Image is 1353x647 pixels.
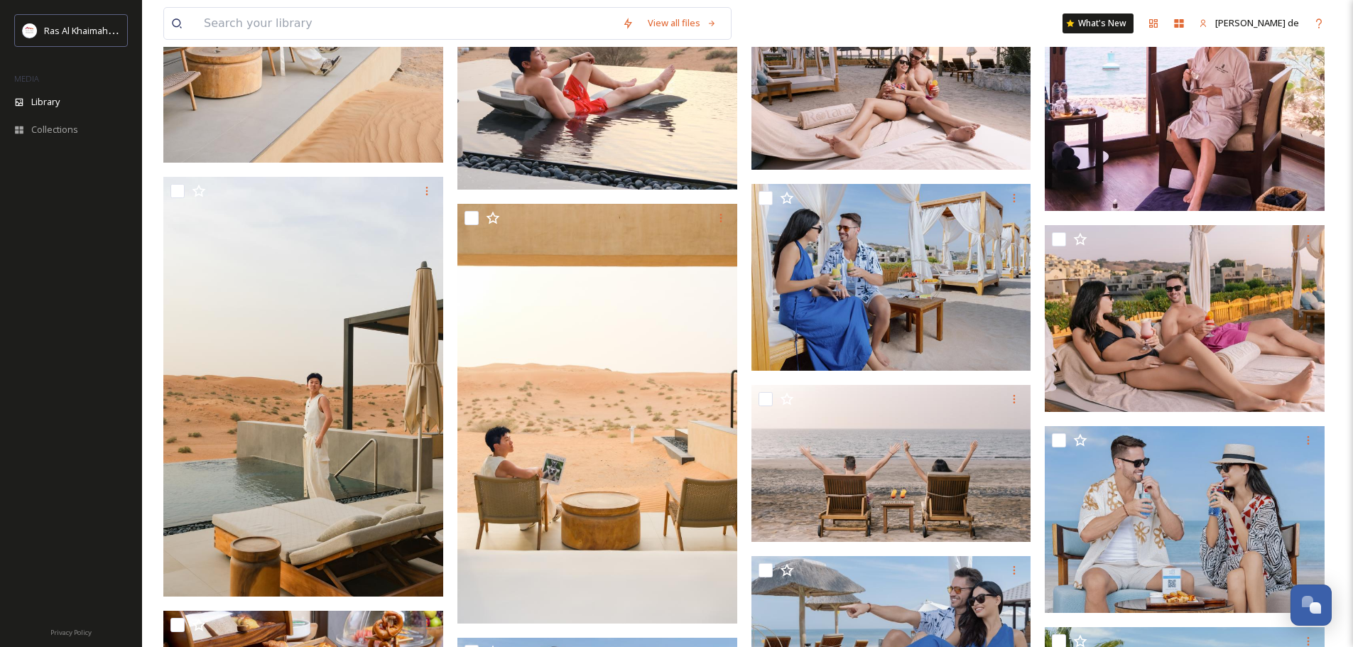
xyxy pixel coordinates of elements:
[31,123,78,136] span: Collections
[751,385,1031,543] img: Cove Rotana (10).jpg
[14,73,39,84] span: MEDIA
[1290,585,1332,626] button: Open Chat
[751,184,1031,371] img: Cove Rotana (15).jpeg
[31,95,60,109] span: Library
[44,23,245,37] span: Ras Al Khaimah Tourism Development Authority
[50,623,92,640] a: Privacy Policy
[1192,9,1306,37] a: [PERSON_NAME] de
[163,177,443,597] img: ext_1756351569.994716_867333965@qq.com-IMG_5418.jpeg
[50,628,92,637] span: Privacy Policy
[197,8,615,39] input: Search your library
[1215,16,1299,29] span: [PERSON_NAME] de
[1063,13,1134,33] a: What's New
[457,204,737,624] img: ext_1756351567.08426_867333965@qq.com-IMG_5419.jpeg
[1045,225,1325,412] img: Cove Rotana (15).jpg
[1045,426,1325,613] img: Cove Rotana (17).jpeg
[23,23,37,38] img: Logo_RAKTDA_RGB-01.png
[641,9,724,37] a: View all files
